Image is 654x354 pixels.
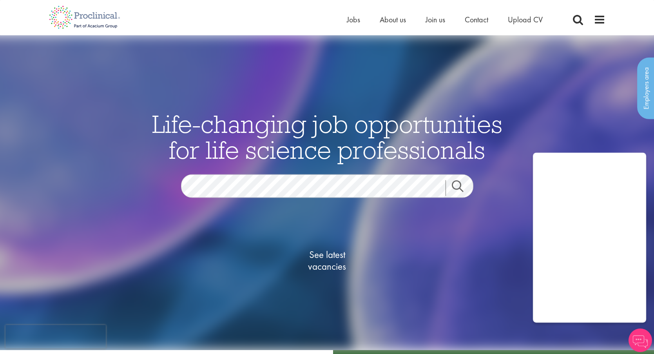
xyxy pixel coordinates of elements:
iframe: reCAPTCHA [5,325,106,349]
a: See latestvacancies [288,217,366,303]
a: Join us [426,15,445,25]
a: Jobs [347,15,360,25]
img: Chatbot [629,329,652,352]
a: Contact [465,15,488,25]
a: Job search submit button [446,180,479,196]
a: Upload CV [508,15,543,25]
span: See latest vacancies [288,249,366,272]
a: About us [380,15,406,25]
span: Life-changing job opportunities for life science professionals [152,108,502,165]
